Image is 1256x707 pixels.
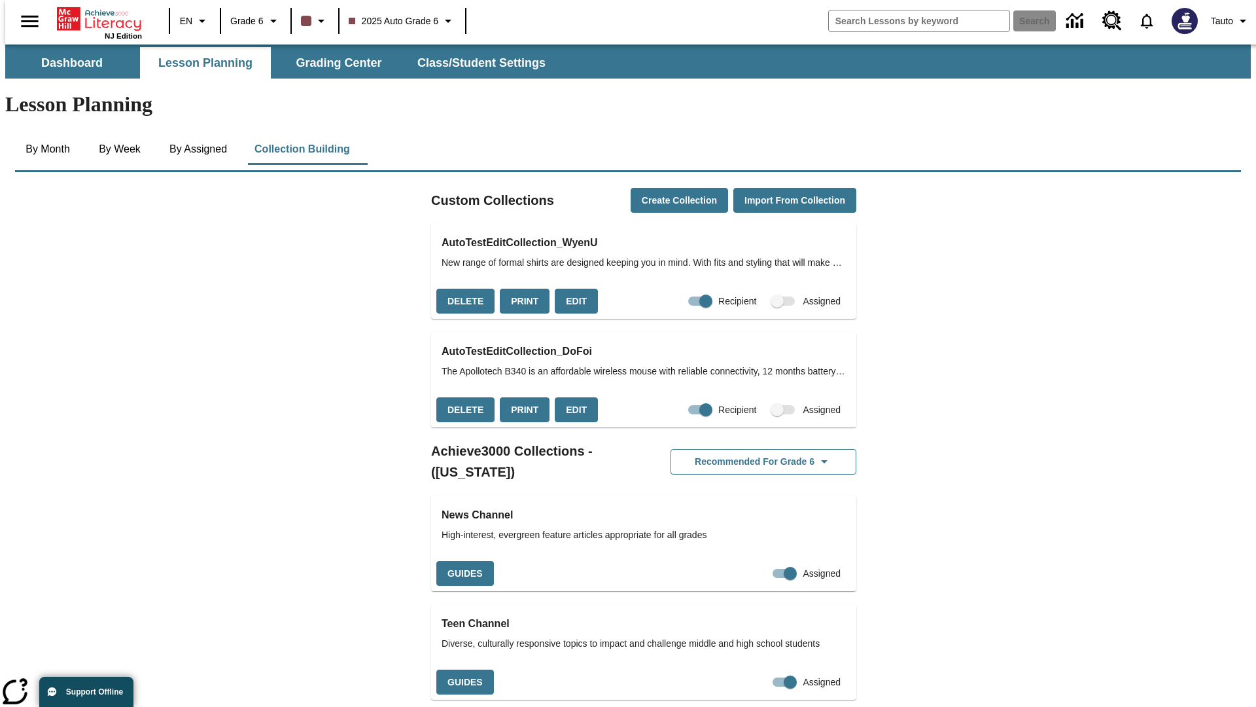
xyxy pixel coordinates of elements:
button: Guides [436,670,494,695]
button: Profile/Settings [1206,9,1256,33]
button: Select a new avatar [1164,4,1206,38]
span: EN [180,14,192,28]
h3: Teen Channel [442,615,846,633]
button: Language: EN, Select a language [174,9,216,33]
button: Class color is dark brown. Change class color [296,9,334,33]
button: Edit [555,289,598,314]
a: Home [57,6,142,32]
span: Assigned [803,295,841,308]
button: Class/Student Settings [407,47,556,79]
span: Support Offline [66,687,123,697]
span: New range of formal shirts are designed keeping you in mind. With fits and styling that will make... [442,256,846,270]
button: Collection Building [244,134,360,165]
a: Data Center [1058,3,1094,39]
span: 2025 Auto Grade 6 [349,14,439,28]
button: By Week [87,134,152,165]
span: Assigned [803,567,841,581]
button: By Assigned [159,134,237,165]
img: Avatar [1172,8,1198,34]
a: Resource Center, Will open in new tab [1094,3,1130,39]
span: Grade 6 [230,14,264,28]
button: Create Collection [631,188,728,213]
h1: Lesson Planning [5,92,1251,117]
button: Open side menu [10,2,49,41]
button: Grade: Grade 6, Select a grade [225,9,287,33]
button: Edit [555,397,598,423]
div: SubNavbar [5,47,557,79]
a: Notifications [1130,4,1164,38]
h2: Custom Collections [431,190,554,211]
span: Assigned [803,676,841,689]
button: Delete [436,289,495,314]
button: Dashboard [7,47,137,79]
div: Home [57,5,142,40]
span: Recipient [718,403,756,417]
button: Class: 2025 Auto Grade 6, Select your class [343,9,462,33]
button: Grading Center [273,47,404,79]
input: search field [829,10,1009,31]
button: Recommended for Grade 6 [671,449,856,475]
button: Support Offline [39,677,133,707]
h2: Achieve3000 Collections - ([US_STATE]) [431,441,644,482]
span: Assigned [803,403,841,417]
span: NJ Edition [105,32,142,40]
button: Import from Collection [733,188,856,213]
span: The Apollotech B340 is an affordable wireless mouse with reliable connectivity, 12 months battery... [442,365,846,378]
h3: AutoTestEditCollection_DoFoi [442,342,846,361]
div: SubNavbar [5,45,1251,79]
button: Delete [436,397,495,423]
h3: News Channel [442,506,846,524]
button: Guides [436,561,494,587]
span: Recipient [718,295,756,308]
button: Print, will open in a new window [500,289,549,314]
span: Diverse, culturally responsive topics to impact and challenge middle and high school students [442,637,846,651]
h3: AutoTestEditCollection_WyenU [442,234,846,252]
span: High-interest, evergreen feature articles appropriate for all grades [442,528,846,542]
button: By Month [15,134,80,165]
button: Lesson Planning [140,47,271,79]
span: Tauto [1211,14,1233,28]
button: Print, will open in a new window [500,397,549,423]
